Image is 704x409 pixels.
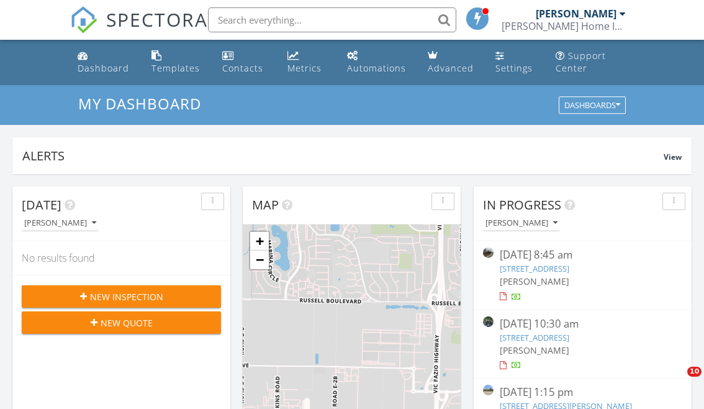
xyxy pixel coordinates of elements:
div: Dashboard [78,62,129,74]
div: Alerts [22,147,664,164]
a: Advanced [423,45,481,80]
img: streetview [483,316,494,327]
div: Settings [495,62,533,74]
div: Dashboards [564,101,620,110]
a: Metrics [282,45,332,80]
div: [PERSON_NAME] [24,219,96,227]
button: Dashboards [559,97,626,114]
span: New Quote [101,316,153,329]
a: [DATE] 8:45 am [STREET_ADDRESS] [PERSON_NAME] [483,247,682,303]
div: Contacts [222,62,263,74]
div: Advanced [428,62,474,74]
a: Settings [490,45,541,80]
a: [DATE] 10:30 am [STREET_ADDRESS] [PERSON_NAME] [483,316,682,372]
iframe: Intercom live chat [662,367,692,397]
img: The Best Home Inspection Software - Spectora [70,6,97,34]
div: Metrics [287,62,322,74]
div: Templates [151,62,200,74]
span: [PERSON_NAME] [500,344,569,356]
a: [STREET_ADDRESS] [500,263,569,274]
a: Contacts [217,45,273,80]
input: Search everything... [208,7,456,32]
a: Zoom out [250,250,269,269]
span: New Inspection [90,290,163,303]
span: 10 [687,367,702,377]
span: View [664,152,682,162]
a: Automations (Basic) [342,45,412,80]
img: streetview [483,385,494,395]
img: streetview [483,247,494,258]
div: Automations [347,62,406,74]
a: Dashboard [73,45,136,80]
div: [DATE] 10:30 am [500,316,666,332]
div: Support Center [556,50,606,74]
div: No results found [12,241,230,275]
div: [DATE] 1:15 pm [500,385,666,400]
span: [DATE] [22,196,61,213]
a: Templates [147,45,207,80]
button: New Quote [22,311,221,334]
button: [PERSON_NAME] [22,215,99,232]
a: Support Center [551,45,631,80]
span: My Dashboard [78,93,201,114]
span: SPECTORA [106,6,208,32]
a: Zoom in [250,232,269,250]
a: SPECTORA [70,17,208,43]
span: In Progress [483,196,561,213]
div: [DATE] 8:45 am [500,247,666,263]
a: [STREET_ADDRESS] [500,332,569,343]
div: Thompson Home Inspection Inc. [502,20,626,32]
button: [PERSON_NAME] [483,215,560,232]
span: [PERSON_NAME] [500,275,569,287]
div: [PERSON_NAME] [536,7,616,20]
button: New Inspection [22,285,221,308]
span: Map [252,196,279,213]
div: [PERSON_NAME] [485,219,557,227]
